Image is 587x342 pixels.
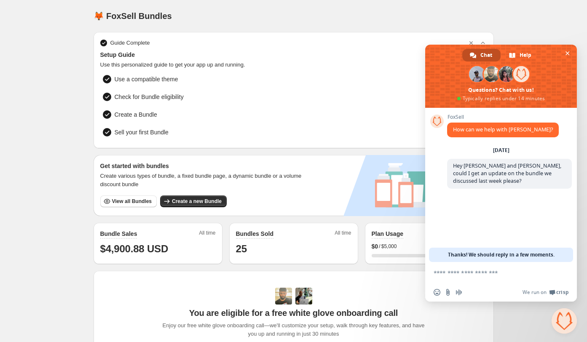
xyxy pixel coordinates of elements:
span: Setup Guide [100,51,487,59]
button: View all Bundles [100,195,157,207]
span: Crisp [556,289,568,296]
span: All time [199,230,215,239]
span: Thanks! We should reply in a few moments. [448,248,555,262]
span: Audio message [456,289,462,296]
span: View all Bundles [112,198,152,205]
h1: 🦊 FoxSell Bundles [94,11,172,21]
span: Use this personalized guide to get your app up and running. [100,61,487,69]
div: Chat [462,49,501,61]
span: Sell your first Bundle [115,128,169,136]
span: All time [335,230,351,239]
span: Send a file [445,289,451,296]
h3: Get started with bundles [100,162,310,170]
span: Check for Bundle eligibility [115,93,184,101]
img: Prakhar [295,288,312,305]
h2: Plan Usage [372,230,403,238]
span: $5,000 [381,243,397,250]
span: Hey [PERSON_NAME] and [PERSON_NAME], could I get an update on the bundle we discussed last week p... [453,162,561,184]
h2: Bundle Sales [100,230,137,238]
span: Create various types of bundle, a fixed bundle page, a dynamic bundle or a volume discount bundle [100,172,310,189]
span: Guide Complete [110,39,150,47]
div: Help [501,49,540,61]
a: We run onCrisp [523,289,568,296]
span: We run on [523,289,547,296]
span: Close chat [563,49,572,58]
span: Create a new Bundle [172,198,222,205]
span: Enjoy our free white glove onboarding call—we'll customize your setup, walk through key features,... [158,321,429,338]
span: How can we help with [PERSON_NAME]? [453,126,553,133]
textarea: Compose your message... [434,269,550,277]
span: Help [520,49,531,61]
div: / [372,242,487,251]
h1: 25 [236,242,351,256]
span: Insert an emoji [434,289,440,296]
span: Chat [480,49,492,61]
span: Create a Bundle [115,110,157,119]
span: FoxSell [447,114,559,120]
h1: $4,900.88 USD [100,242,216,256]
div: [DATE] [493,148,509,153]
button: Create a new Bundle [160,195,227,207]
span: You are eligible for a free white glove onboarding call [189,308,398,318]
span: $ 0 [372,242,378,251]
div: Close chat [552,308,577,334]
h2: Bundles Sold [236,230,273,238]
img: Adi [275,288,292,305]
span: Use a compatible theme [115,75,178,83]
